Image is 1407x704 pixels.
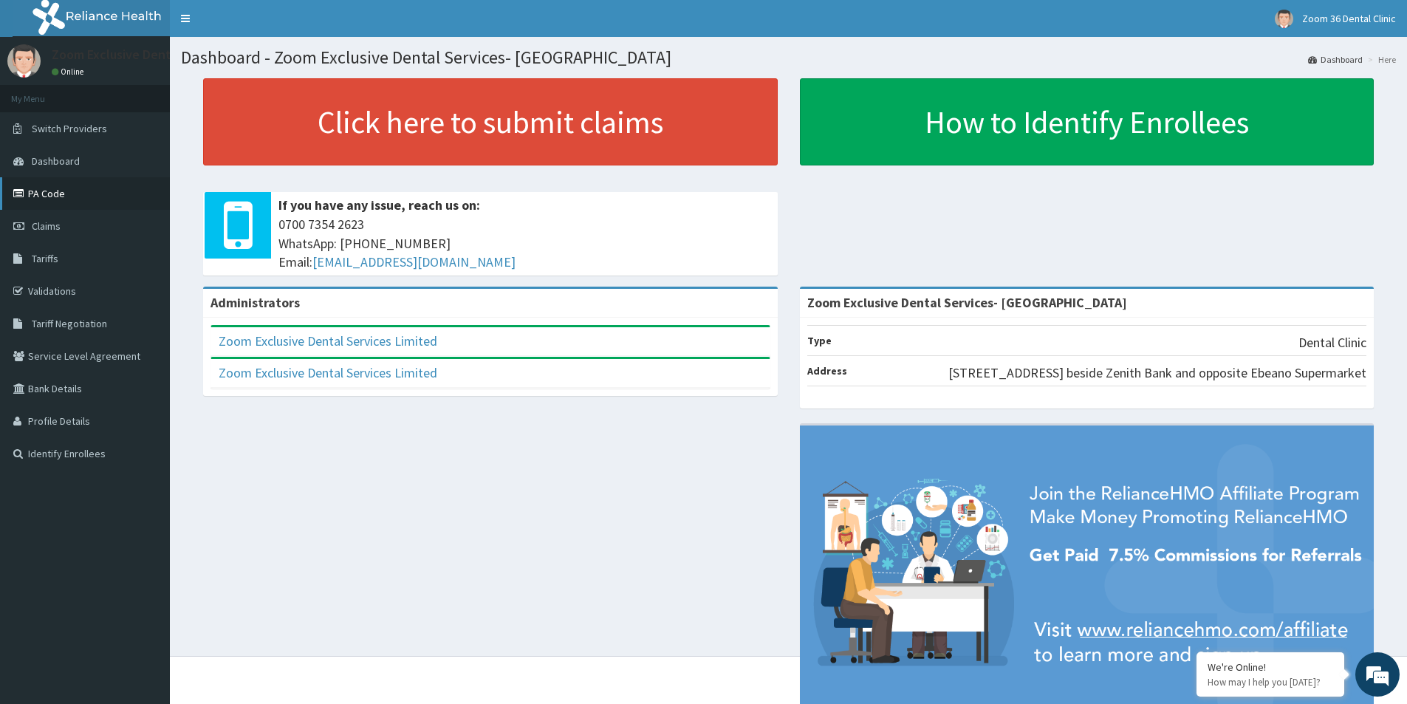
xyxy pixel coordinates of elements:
a: Click here to submit claims [203,78,778,165]
p: Zoom Exclusive Dental Services Limited [52,48,280,61]
div: We're Online! [1208,660,1333,674]
b: If you have any issue, reach us on: [278,196,480,213]
a: [EMAIL_ADDRESS][DOMAIN_NAME] [312,253,516,270]
p: Dental Clinic [1298,333,1366,352]
a: How to Identify Enrollees [800,78,1375,165]
span: Zoom 36 Dental Clinic [1302,12,1396,25]
strong: Zoom Exclusive Dental Services- [GEOGRAPHIC_DATA] [807,294,1127,311]
img: User Image [7,44,41,78]
p: How may I help you today? [1208,676,1333,688]
span: Claims [32,219,61,233]
b: Administrators [210,294,300,311]
span: 0700 7354 2623 WhatsApp: [PHONE_NUMBER] Email: [278,215,770,272]
a: Dashboard [1308,53,1363,66]
a: Zoom Exclusive Dental Services Limited [219,332,437,349]
img: User Image [1275,10,1293,28]
li: Here [1364,53,1396,66]
b: Type [807,334,832,347]
span: Tariffs [32,252,58,265]
h1: Dashboard - Zoom Exclusive Dental Services- [GEOGRAPHIC_DATA] [181,48,1396,67]
b: Address [807,364,847,377]
a: Online [52,66,87,77]
span: Switch Providers [32,122,107,135]
a: Zoom Exclusive Dental Services Limited [219,364,437,381]
span: Dashboard [32,154,80,168]
p: [STREET_ADDRESS] beside Zenith Bank and opposite Ebeano Supermarket [948,363,1366,383]
span: Tariff Negotiation [32,317,107,330]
